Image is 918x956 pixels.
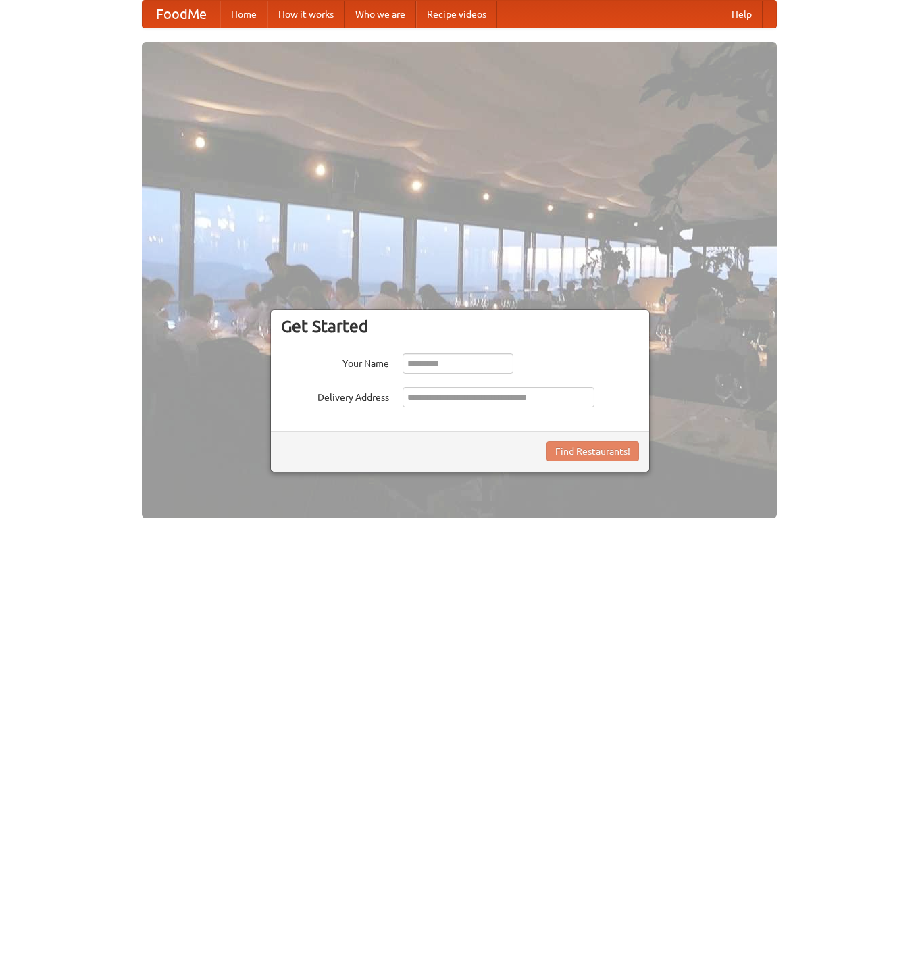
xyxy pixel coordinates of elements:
[220,1,267,28] a: Home
[281,316,639,336] h3: Get Started
[281,353,389,370] label: Your Name
[267,1,345,28] a: How it works
[546,441,639,461] button: Find Restaurants!
[143,1,220,28] a: FoodMe
[416,1,497,28] a: Recipe videos
[281,387,389,404] label: Delivery Address
[345,1,416,28] a: Who we are
[721,1,763,28] a: Help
